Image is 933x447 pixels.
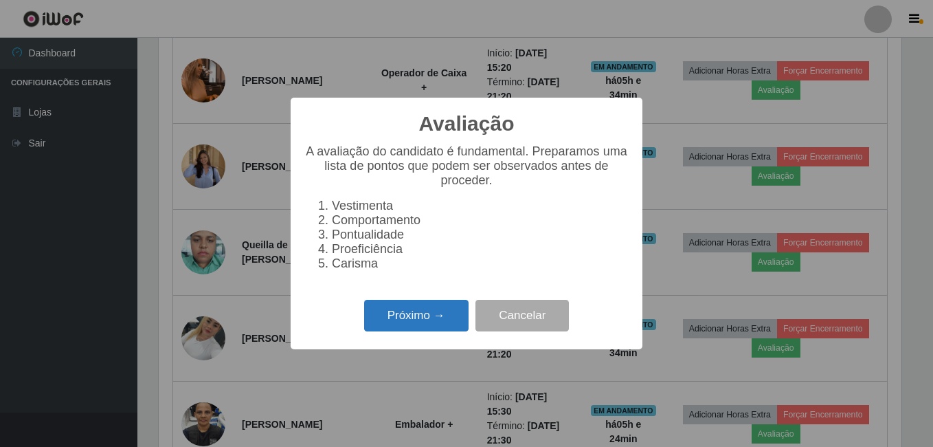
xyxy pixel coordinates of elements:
[475,300,569,332] button: Cancelar
[304,144,629,188] p: A avaliação do candidato é fundamental. Preparamos uma lista de pontos que podem ser observados a...
[332,242,629,257] li: Proeficiência
[332,257,629,271] li: Carisma
[419,111,515,136] h2: Avaliação
[332,199,629,213] li: Vestimenta
[332,228,629,242] li: Pontualidade
[364,300,469,332] button: Próximo →
[332,213,629,228] li: Comportamento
